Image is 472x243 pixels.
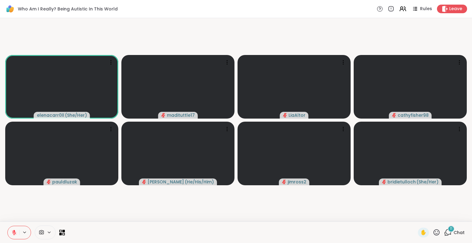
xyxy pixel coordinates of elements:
[289,112,305,118] span: LiaAltor
[288,179,306,185] span: jimross2
[283,113,287,117] span: audio-muted
[18,6,118,12] span: Who Am I Really? Being Autistic In This World
[392,113,396,117] span: audio-muted
[5,4,15,14] img: ShareWell Logomark
[454,229,465,236] span: Chat
[416,179,439,185] span: ( She/Her )
[147,179,184,185] span: [PERSON_NAME]
[37,112,64,118] span: elenacarr0ll
[387,179,416,185] span: bridietulloch
[282,180,286,184] span: audio-muted
[47,180,51,184] span: audio-muted
[450,226,452,231] span: 11
[398,112,429,118] span: cathyfisher98
[449,6,462,12] span: Leave
[420,6,432,12] span: Rules
[52,179,77,185] span: pauldluzak
[167,112,195,118] span: madituttle17
[382,180,386,184] span: audio-muted
[65,112,87,118] span: ( She/Her )
[420,229,427,236] span: ✋
[142,180,146,184] span: audio-muted
[161,113,166,117] span: audio-muted
[185,179,214,185] span: ( He/His/Him )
